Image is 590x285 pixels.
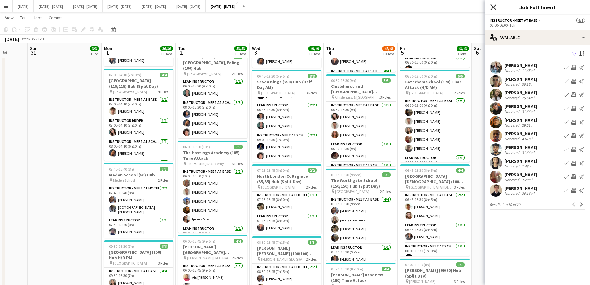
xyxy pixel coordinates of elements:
[161,51,173,56] div: 10 Jobs
[331,78,356,83] span: 06:30-15:30 (9h)
[187,256,232,260] span: [PERSON_NAME][GEOGRAPHIC_DATA][PERSON_NAME]
[187,71,221,76] span: [GEOGRAPHIC_DATA]
[521,150,535,155] div: 31.64mi
[521,68,535,73] div: 11.45mi
[104,159,173,180] app-card-role: Lead Instructor1/1
[252,164,321,234] app-job-card: 07:15-15:45 (8h30m)2/2North London Collegiate (55/55) Hub (Split Day) [GEOGRAPHIC_DATA]2 RolesIns...
[326,196,396,244] app-card-role: Instructor - Meet at Base4/407:15-16:20 (9h5m)[PERSON_NAME]poppy crowhurst[PERSON_NAME][PERSON_NAME]
[46,14,65,22] a: Comms
[178,225,247,246] app-card-role: Lead Instructor1/106:00-16:00 (10h)
[306,185,317,189] span: 2 Roles
[521,177,534,182] div: 4.28mi
[409,279,435,284] span: [PERSON_NAME]
[308,74,317,78] span: 8/8
[261,91,295,95] span: [GEOGRAPHIC_DATA]
[521,82,535,87] div: 30.16mi
[405,262,430,267] span: 07:00-15:00 (8h)
[382,267,391,271] span: 4/4
[178,99,247,138] app-card-role: Instructor - Meet at School3/308:00-15:30 (7h30m)[PERSON_NAME][PERSON_NAME][PERSON_NAME]
[326,244,396,265] app-card-role: Lead Instructor1/107:15-16:20 (9h5m)[PERSON_NAME]
[20,15,27,20] span: Edit
[29,49,37,56] span: 31
[178,141,247,233] div: 06:00-16:00 (10h)7/7The Hastings Academy (185) Time Attack The Hastings Academy3 RolesInstructor ...
[33,15,42,20] span: Jobs
[232,71,243,76] span: 2 Roles
[306,91,317,95] span: 3 Roles
[252,46,260,51] span: Wed
[473,49,481,56] span: 6
[104,163,173,238] app-job-card: 07:40-15:40 (8h)3/3Meden School (80) Hub Meden School2 RolesInstructor - Meet at Hotel2/207:40-15...
[521,191,535,196] div: 30.16mi
[400,164,470,256] app-job-card: 06:45-15:30 (8h45m)4/4[GEOGRAPHIC_DATA][DEMOGRAPHIC_DATA] (100) Hub [GEOGRAPHIC_DATA][DEMOGRAPHIC...
[409,185,454,189] span: [GEOGRAPHIC_DATA][DEMOGRAPHIC_DATA]
[505,145,537,150] div: [PERSON_NAME]
[382,46,395,51] span: 47/48
[251,49,260,56] span: 3
[454,279,465,284] span: 3 Roles
[252,70,321,162] div: 06:45-12:30 (5h45m)8/8Seven Kings (250) Hub (Half Day AM) [GEOGRAPHIC_DATA]3 Rolespoppy crowhurst...
[158,178,168,183] span: 2 Roles
[104,172,173,178] h3: Meden School (80) Hub
[505,158,537,164] div: [PERSON_NAME]
[400,79,470,90] h3: Caterham School (170) Time Attack (H/D AM)
[104,78,173,89] h3: [GEOGRAPHIC_DATA] (115/115) Hub (Split Day)
[232,161,243,166] span: 3 Roles
[90,51,98,56] div: 1 Job
[505,96,521,100] div: Not rated
[252,245,321,256] h3: [PERSON_NAME] [PERSON_NAME] (100/100) Hub (Split Day)
[399,49,405,56] span: 5
[187,161,224,166] span: The Hastings Academy
[505,172,537,177] div: [PERSON_NAME]
[400,97,470,154] app-card-role: Instructor - Meet at Base5/506:30-13:00 (6h30m)[PERSON_NAME][PERSON_NAME][PERSON_NAME][PERSON_NAM...
[490,202,520,207] span: Results 1 to 10 of 20
[505,191,521,196] div: Not rated
[252,192,321,213] app-card-role: Instructor - Meet at Hotel1/107:15-15:45 (8h30m)[PERSON_NAME]
[104,69,173,161] div: 07:00-14:10 (7h10m)4/4[GEOGRAPHIC_DATA] (115/115) Hub (Split Day) [GEOGRAPHIC_DATA]4 RolesInstruc...
[325,49,334,56] span: 4
[103,0,137,12] button: [DATE] - [DATE]
[113,178,135,183] span: Meden School
[30,46,37,51] span: Sun
[456,74,465,78] span: 6/6
[5,36,19,42] div: [DATE]
[160,167,168,171] span: 3/3
[400,243,470,264] app-card-role: Instructor - Meet at School1/108:00-15:30 (7h30m)[PERSON_NAME]
[252,132,321,162] app-card-role: Instructor - Meet at School2/209:00-12:30 (3h30m)[PERSON_NAME][PERSON_NAME]
[505,177,521,182] div: Not rated
[252,173,321,185] h3: North London Collegiate (55/55) Hub (Split Day)
[400,154,470,176] app-card-role: Lead Instructor1/106:30-13:00 (6h30m)
[380,189,391,194] span: 2 Roles
[257,74,289,78] span: 06:45-12:30 (5h45m)
[252,213,321,234] app-card-role: Lead Instructor1/107:15-15:45 (8h30m)[PERSON_NAME]
[490,18,542,23] button: Instructor - Meet at Base
[383,51,395,56] div: 10 Jobs
[400,54,470,75] app-card-role: Lead Instructor1/106:30-16:00 (9h30m)[PERSON_NAME]
[183,239,215,243] span: 06:00-15:45 (9h45m)
[20,37,36,41] span: Week 35
[234,145,243,149] span: 7/7
[400,46,405,51] span: Fri
[178,168,247,225] app-card-role: Instructor - Meet at Base5/506:00-16:00 (10h)[PERSON_NAME][PERSON_NAME][PERSON_NAME][PERSON_NAME]...
[505,136,521,141] div: Not rated
[17,14,29,22] a: Edit
[331,267,363,271] span: 07:20-15:30 (8h10m)
[257,240,289,245] span: 08:30-15:45 (7h15m)
[177,49,185,56] span: 2
[252,79,321,90] h3: Seven Kings (250) Hub (Half Day AM)
[505,185,537,191] div: [PERSON_NAME]
[206,0,240,12] button: [DATE] - [DATE]
[335,95,380,100] span: Chislehurst & [GEOGRAPHIC_DATA]
[2,14,16,22] a: View
[178,51,247,138] app-job-card: 06:00-15:30 (9h30m)4/4[GEOGRAPHIC_DATA], Ealing (100) Hub [GEOGRAPHIC_DATA]2 RolesLead Instructor...
[505,90,537,96] div: [PERSON_NAME]
[400,268,470,279] h3: [PERSON_NAME] (90/90) Hub (Split Day)
[326,169,396,261] div: 07:15-16:20 (9h5m)5/5The Worthgate School (150/150) Hub (Split Day) [GEOGRAPHIC_DATA]2 RolesInstr...
[521,164,534,168] div: 7.43mi
[505,150,521,155] div: Not rated
[104,138,173,159] app-card-role: Instructor - Meet at School1/108:00-14:10 (6h10m)[PERSON_NAME]
[382,172,391,177] span: 5/5
[308,240,317,245] span: 3/3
